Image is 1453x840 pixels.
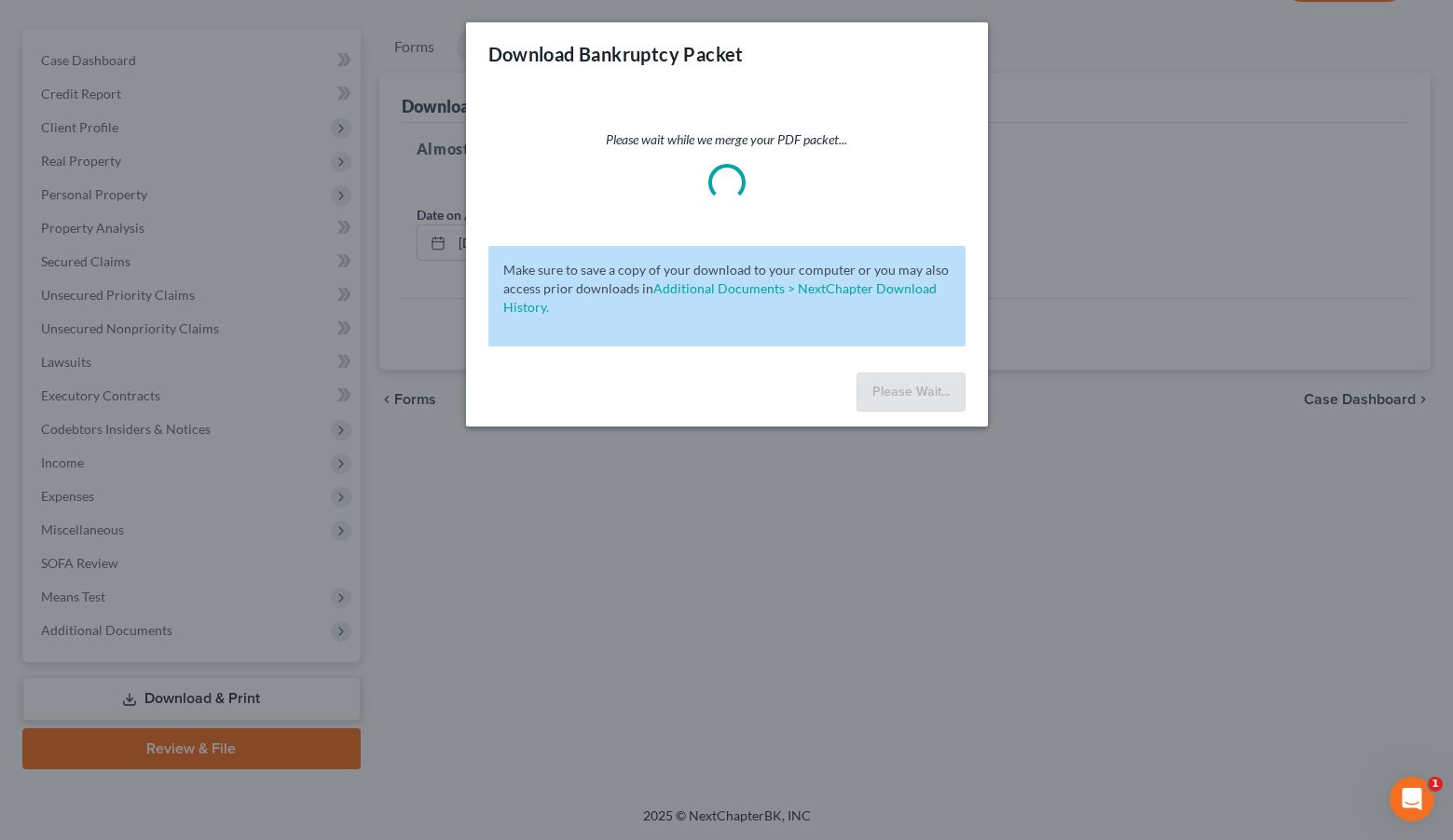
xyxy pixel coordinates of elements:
[503,280,937,315] a: Additional Documents > NextChapter Download History.
[1428,777,1443,792] span: 1
[872,384,950,400] span: Please Wait...
[488,130,966,149] p: Please wait while we merge your PDF packet...
[857,373,966,412] button: Please Wait...
[1390,777,1434,821] iframe: Intercom live chat
[488,41,744,67] h3: Download Bankruptcy Packet
[503,261,951,317] p: Make sure to save a copy of your download to your computer or you may also access prior downloads in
